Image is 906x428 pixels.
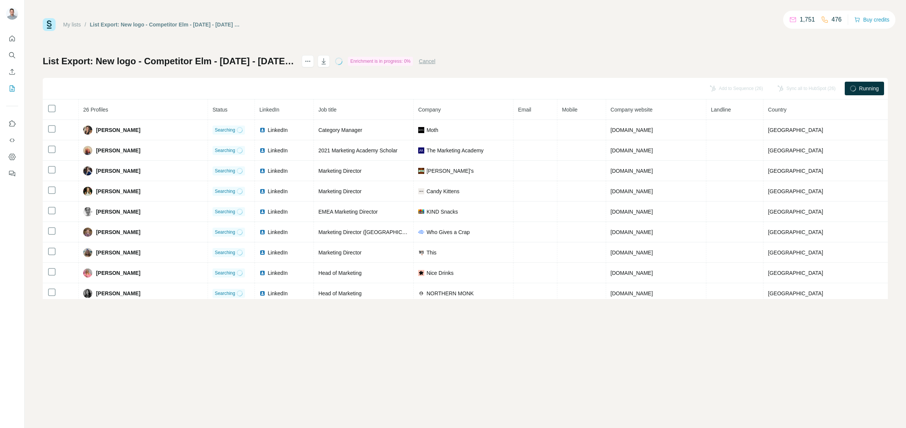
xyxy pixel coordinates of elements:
span: LinkedIn [259,107,279,113]
button: Feedback [6,167,18,180]
span: Searching [215,249,235,256]
span: Running [859,85,879,92]
button: Quick start [6,32,18,45]
span: [DOMAIN_NAME] [611,188,653,194]
button: Use Surfe API [6,133,18,147]
span: [DOMAIN_NAME] [611,147,653,154]
span: [GEOGRAPHIC_DATA] [768,209,823,215]
h1: List Export: New logo - Competitor Elm - [DATE] - [DATE] 20:32 [43,55,295,67]
a: My lists [63,22,81,28]
span: LinkedIn [268,290,288,297]
img: Surfe Logo [43,18,56,31]
span: [DOMAIN_NAME] [611,168,653,174]
img: LinkedIn logo [259,188,265,194]
p: 476 [832,15,842,24]
img: company-logo [418,209,424,213]
span: Searching [215,127,235,133]
img: Avatar [83,228,92,237]
span: [GEOGRAPHIC_DATA] [768,290,823,296]
button: actions [302,55,314,67]
span: [PERSON_NAME] [96,290,140,297]
span: [GEOGRAPHIC_DATA] [768,229,823,235]
span: The Marketing Academy [427,147,484,154]
span: Status [213,107,228,113]
span: Company website [611,107,653,113]
img: Avatar [83,187,92,196]
span: 2021 Marketing Academy Scholar [318,147,397,154]
p: 1,751 [800,15,815,24]
span: Searching [215,229,235,236]
img: LinkedIn logo [259,270,265,276]
button: My lists [6,82,18,95]
span: Searching [215,290,235,297]
img: company-logo [418,147,424,154]
span: LinkedIn [268,147,288,154]
img: Avatar [83,166,92,175]
span: [GEOGRAPHIC_DATA] [768,270,823,276]
img: company-logo [418,250,424,256]
span: Searching [215,167,235,174]
span: [PERSON_NAME] [96,126,140,134]
img: company-logo [418,230,424,234]
button: Enrich CSV [6,65,18,79]
span: This [427,249,436,256]
span: Searching [215,188,235,195]
button: Cancel [419,57,436,65]
span: [DOMAIN_NAME] [611,250,653,256]
img: Avatar [83,146,92,155]
span: [PERSON_NAME] [96,167,140,175]
span: LinkedIn [268,249,288,256]
span: Searching [215,147,235,154]
span: Searching [215,270,235,276]
img: Avatar [83,289,92,298]
span: LinkedIn [268,269,288,277]
span: [PERSON_NAME] [96,208,140,216]
span: Country [768,107,787,113]
span: [PERSON_NAME] [96,269,140,277]
span: [PERSON_NAME] [96,147,140,154]
span: LinkedIn [268,167,288,175]
span: [DOMAIN_NAME] [611,229,653,235]
span: Company [418,107,441,113]
img: company-logo [418,290,424,296]
img: LinkedIn logo [259,168,265,174]
span: LinkedIn [268,188,288,195]
span: [GEOGRAPHIC_DATA] [768,168,823,174]
button: Search [6,48,18,62]
span: Marketing Director [318,168,361,174]
button: Use Surfe on LinkedIn [6,117,18,130]
span: [DOMAIN_NAME] [611,127,653,133]
span: [DOMAIN_NAME] [611,290,653,296]
span: Category Manager [318,127,362,133]
img: Avatar [83,268,92,278]
img: LinkedIn logo [259,250,265,256]
span: Landline [711,107,731,113]
span: LinkedIn [268,228,288,236]
img: company-logo [418,188,424,194]
div: Enrichment is in progress: 0% [348,57,413,66]
span: Who Gives a Crap [427,228,470,236]
li: / [85,21,86,28]
span: [GEOGRAPHIC_DATA] [768,188,823,194]
span: [PERSON_NAME]'s [427,167,474,175]
span: Mobile [562,107,577,113]
span: LinkedIn [268,208,288,216]
span: [DOMAIN_NAME] [611,209,653,215]
img: Avatar [83,126,92,135]
span: [PERSON_NAME] [96,249,140,256]
span: Marketing Director [318,188,361,194]
img: Avatar [83,248,92,257]
span: Job title [318,107,337,113]
img: company-logo [418,168,424,174]
span: Marketing Director ([GEOGRAPHIC_DATA] & [GEOGRAPHIC_DATA]) [318,229,483,235]
img: LinkedIn logo [259,229,265,235]
span: LinkedIn [268,126,288,134]
span: KIND Snacks [427,208,458,216]
span: 26 Profiles [83,107,108,113]
span: [GEOGRAPHIC_DATA] [768,147,823,154]
div: List Export: New logo - Competitor Elm - [DATE] - [DATE] 20:32 [90,21,240,28]
span: Searching [215,208,235,215]
button: Dashboard [6,150,18,164]
span: EMEA Marketing Director [318,209,378,215]
span: [PERSON_NAME] [96,188,140,195]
